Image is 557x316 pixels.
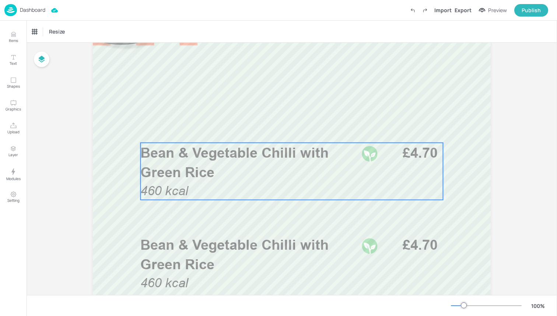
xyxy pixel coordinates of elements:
[140,236,329,273] span: Bean & Vegetable Chilli with Green Rice
[20,7,45,13] p: Dashboard
[403,144,438,161] span: £4.70
[4,4,17,16] img: logo-86c26b7e.jpg
[474,5,511,16] button: Preview
[455,6,472,14] div: Export
[529,302,547,310] div: 100 %
[140,183,188,198] span: 460 kcal
[140,144,329,180] span: Bean & Vegetable Chilli with Green Rice
[403,236,438,253] span: £4.70
[140,275,188,290] span: 460 kcal
[406,4,419,17] label: Undo (Ctrl + Z)
[48,28,66,35] span: Resize
[419,4,431,17] label: Redo (Ctrl + Y)
[514,4,548,17] button: Publish
[434,6,452,14] div: Import
[522,6,541,14] div: Publish
[488,6,507,14] div: Preview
